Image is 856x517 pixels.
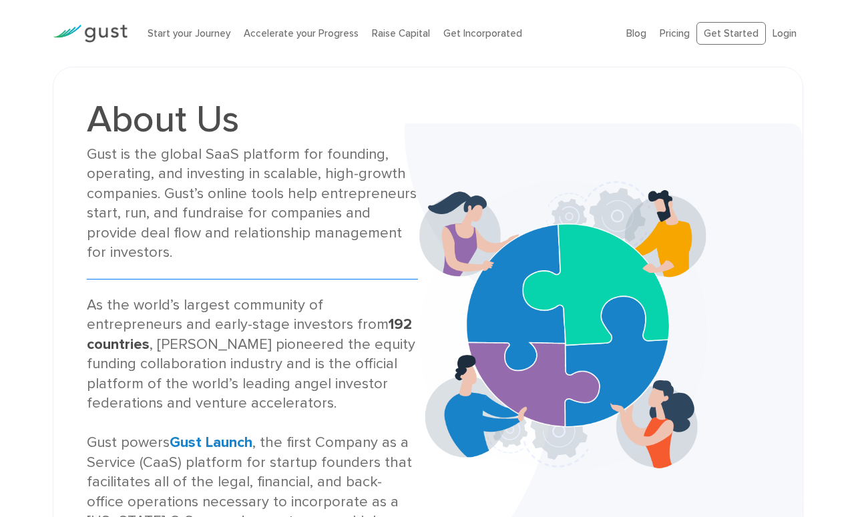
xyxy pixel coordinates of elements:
a: Login [773,27,797,39]
a: Get Incorporated [443,27,522,39]
h1: About Us [87,101,418,138]
a: Start your Journey [148,27,230,39]
strong: 192 countries [87,316,412,352]
a: Raise Capital [372,27,430,39]
a: Gust Launch [170,434,252,451]
a: Accelerate your Progress [244,27,359,39]
a: Get Started [696,22,766,45]
a: Blog [626,27,646,39]
a: Pricing [660,27,690,39]
img: Gust Logo [53,25,128,43]
div: Gust is the global SaaS platform for founding, operating, and investing in scalable, high-growth ... [87,145,418,263]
